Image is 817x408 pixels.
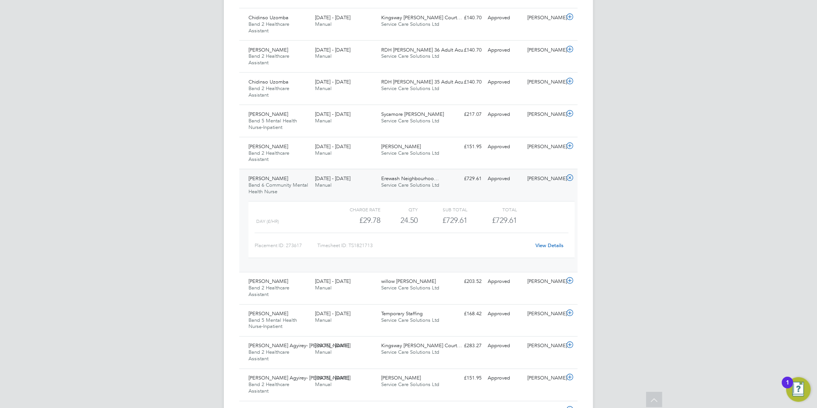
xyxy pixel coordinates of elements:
[382,349,440,356] span: Service Care Solutions Ltd
[248,285,289,298] span: Band 2 Healthcare Assistant
[315,317,332,324] span: Manual
[418,205,467,214] div: Sub Total
[525,140,565,153] div: [PERSON_NAME]
[382,317,440,324] span: Service Care Solutions Ltd
[317,239,531,252] div: Timesheet ID: TS1821713
[315,111,350,117] span: [DATE] - [DATE]
[315,53,332,59] span: Manual
[248,53,289,66] span: Band 2 Healthcare Assistant
[485,276,525,288] div: Approved
[315,311,350,317] span: [DATE] - [DATE]
[248,111,288,117] span: [PERSON_NAME]
[382,85,440,92] span: Service Care Solutions Ltd
[248,14,288,21] span: Chidinso Uzomba
[248,150,289,163] span: Band 2 Healthcare Assistant
[485,340,525,353] div: Approved
[525,372,565,385] div: [PERSON_NAME]
[525,12,565,24] div: [PERSON_NAME]
[485,44,525,57] div: Approved
[248,117,297,130] span: Band 5 Mental Health Nurse-Inpatient
[248,311,288,317] span: [PERSON_NAME]
[485,108,525,121] div: Approved
[315,85,332,92] span: Manual
[525,44,565,57] div: [PERSON_NAME]
[315,47,350,53] span: [DATE] - [DATE]
[315,79,350,85] span: [DATE] - [DATE]
[525,308,565,321] div: [PERSON_NAME]
[382,111,444,117] span: Sycamore [PERSON_NAME]
[315,278,350,285] span: [DATE] - [DATE]
[315,375,350,381] span: [DATE] - [DATE]
[248,79,288,85] span: Chidinso Uzomba
[382,175,439,182] span: Erewash Neighbourhoo…
[382,278,436,285] span: willow [PERSON_NAME]
[382,79,469,85] span: RDH [PERSON_NAME] 35 Adult Acu…
[445,276,485,288] div: £203.52
[248,349,289,362] span: Band 2 Healthcare Assistant
[445,340,485,353] div: £283.27
[248,143,288,150] span: [PERSON_NAME]
[380,205,418,214] div: QTY
[382,143,421,150] span: [PERSON_NAME]
[445,76,485,89] div: £140.70
[256,219,279,224] span: Day (£/HR)
[445,372,485,385] div: £151.95
[382,47,469,53] span: RDH [PERSON_NAME] 36 Adult Acu…
[485,372,525,385] div: Approved
[248,182,308,195] span: Band 6 Community Mental Health Nurse
[382,150,440,156] span: Service Care Solutions Ltd
[382,375,421,381] span: [PERSON_NAME]
[331,205,380,214] div: Charge rate
[525,276,565,288] div: [PERSON_NAME]
[445,172,485,185] div: £729.61
[525,172,565,185] div: [PERSON_NAME]
[315,21,332,27] span: Manual
[445,108,485,121] div: £217.07
[382,14,462,21] span: Kingsway [PERSON_NAME] Court…
[382,285,440,291] span: Service Care Solutions Ltd
[331,214,380,227] div: £29.78
[255,239,317,252] div: Placement ID: 273617
[248,343,349,349] span: [PERSON_NAME] Agyirey- [PERSON_NAME]
[315,150,332,156] span: Manual
[315,381,332,388] span: Manual
[315,175,350,182] span: [DATE] - [DATE]
[467,205,517,214] div: Total
[382,311,423,317] span: Temporary Staffing
[525,340,565,353] div: [PERSON_NAME]
[382,117,440,124] span: Service Care Solutions Ltd
[248,85,289,98] span: Band 2 Healthcare Assistant
[315,182,332,188] span: Manual
[492,216,517,225] span: £729.61
[382,182,440,188] span: Service Care Solutions Ltd
[536,242,564,249] a: View Details
[315,117,332,124] span: Manual
[382,381,440,388] span: Service Care Solutions Ltd
[382,343,462,349] span: Kingsway [PERSON_NAME] Court…
[315,343,350,349] span: [DATE] - [DATE]
[485,76,525,89] div: Approved
[445,12,485,24] div: £140.70
[786,383,789,393] div: 1
[418,214,467,227] div: £729.61
[315,14,350,21] span: [DATE] - [DATE]
[315,349,332,356] span: Manual
[485,12,525,24] div: Approved
[248,317,297,330] span: Band 5 Mental Health Nurse-Inpatient
[382,53,440,59] span: Service Care Solutions Ltd
[248,47,288,53] span: [PERSON_NAME]
[485,140,525,153] div: Approved
[485,308,525,321] div: Approved
[525,108,565,121] div: [PERSON_NAME]
[380,214,418,227] div: 24.50
[445,44,485,57] div: £140.70
[525,76,565,89] div: [PERSON_NAME]
[248,21,289,34] span: Band 2 Healthcare Assistant
[382,21,440,27] span: Service Care Solutions Ltd
[786,377,811,402] button: Open Resource Center, 1 new notification
[248,278,288,285] span: [PERSON_NAME]
[485,172,525,185] div: Approved
[248,375,349,381] span: [PERSON_NAME] Agyirey- [PERSON_NAME]
[445,140,485,153] div: £151.95
[445,308,485,321] div: £168.42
